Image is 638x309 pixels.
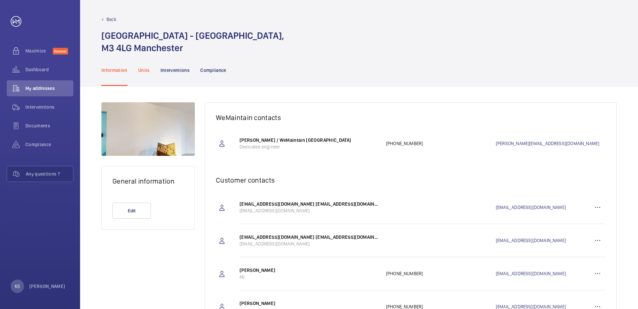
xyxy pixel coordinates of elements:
p: Interventions [161,67,190,74]
p: [EMAIL_ADDRESS][DOMAIN_NAME] [240,207,379,214]
p: [PERSON_NAME] [240,267,379,274]
p: [EMAIL_ADDRESS][DOMAIN_NAME] [EMAIL_ADDRESS][DOMAIN_NAME] [240,201,379,207]
h2: WeMaintain contacts [216,113,606,122]
p: Units [138,67,150,74]
span: Maximize [25,47,53,54]
p: [PHONE_NUMBER] [386,140,496,147]
h2: Customer contacts [216,176,606,184]
p: Compliance [200,67,226,74]
h2: General information [112,177,184,185]
a: [PERSON_NAME][EMAIL_ADDRESS][DOMAIN_NAME] [496,140,606,147]
button: Edit [112,203,151,219]
p: [PERSON_NAME] [240,300,379,307]
p: [PHONE_NUMBER] [386,270,496,277]
p: KS [15,283,20,290]
span: Documents [25,122,73,129]
p: Dedicated engineer [240,143,379,150]
a: [EMAIL_ADDRESS][DOMAIN_NAME] [496,204,590,211]
p: [EMAIL_ADDRESS][DOMAIN_NAME] [EMAIL_ADDRESS][DOMAIN_NAME] [240,234,379,240]
span: Discover [53,48,68,55]
span: Dashboard [25,66,73,73]
a: [EMAIL_ADDRESS][DOMAIN_NAME] [496,270,590,277]
h1: [GEOGRAPHIC_DATA] - [GEOGRAPHIC_DATA], M3 4LG Manchester [101,29,284,54]
span: My addresses [25,85,73,92]
p: Information [101,67,127,74]
p: [PERSON_NAME] [29,283,65,290]
span: Interventions [25,104,73,110]
p: [PERSON_NAME] / WeMaintain [GEOGRAPHIC_DATA] [240,137,379,143]
p: Back [106,16,116,23]
a: [EMAIL_ADDRESS][DOMAIN_NAME] [496,237,590,244]
span: Compliance [25,141,73,148]
p: [EMAIL_ADDRESS][DOMAIN_NAME] [240,240,379,247]
p: Mr [240,274,379,280]
span: Any questions ? [26,171,73,177]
